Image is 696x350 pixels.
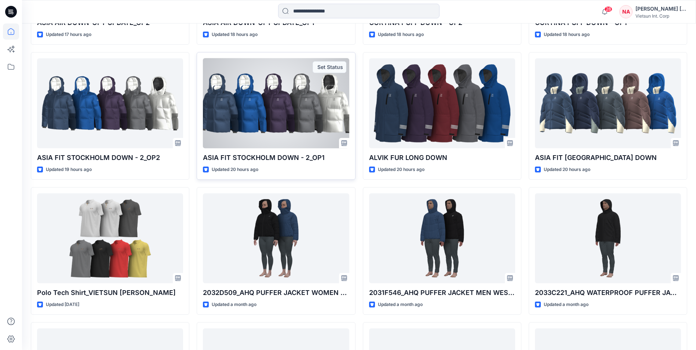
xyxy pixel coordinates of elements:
p: Updated a month ago [212,301,256,309]
p: 2032D509_AHQ PUFFER JACKET WOMEN WESTERN_AW26 [203,288,349,298]
p: Updated 18 hours ago [544,31,590,39]
p: Updated 20 hours ago [212,166,258,174]
p: Updated 18 hours ago [212,31,258,39]
p: Updated a month ago [544,301,588,309]
a: 2032D509_AHQ PUFFER JACKET WOMEN WESTERN_AW26 [203,193,349,283]
p: Updated 19 hours ago [46,166,92,174]
p: ASIA FIT STOCKHOLM DOWN - 2​_OP1 [203,153,349,163]
p: Updated 20 hours ago [544,166,590,174]
p: ASIA FIT [GEOGRAPHIC_DATA] DOWN [535,153,681,163]
a: 2033C221_AHQ WATERPROOF PUFFER JACEKT UNISEX WESTERN_AW26 [535,193,681,283]
a: ALVIK FUR LONG DOWN [369,58,515,148]
div: Vietsun Int. Corp [635,13,687,19]
p: 2033C221_AHQ WATERPROOF PUFFER JACEKT UNISEX WESTERN_AW26 [535,288,681,298]
a: ASIA FIT STOCKHOLM DOWN - 2​_OP1 [203,58,349,148]
p: Updated 20 hours ago [378,166,424,174]
div: NA [619,5,633,18]
p: ASIA FIT STOCKHOLM DOWN - 2​_OP2 [37,153,183,163]
a: ASIA FIT STOCKHOLM DOWN - 2​_OP2 [37,58,183,148]
p: Updated a month ago [378,301,423,309]
p: Polo Tech Shirt_VIETSUN [PERSON_NAME] [37,288,183,298]
a: Polo Tech Shirt_VIETSUN NINH THUAN [37,193,183,283]
p: Updated 18 hours ago [378,31,424,39]
p: 2031F546_AHQ PUFFER JACKET MEN WESTERN _AW26 [369,288,515,298]
p: Updated 17 hours ago [46,31,91,39]
span: 28 [604,6,612,12]
p: Updated [DATE] [46,301,79,309]
a: 2031F546_AHQ PUFFER JACKET MEN WESTERN _AW26 [369,193,515,283]
a: ASIA FIT STOCKHOLM DOWN [535,58,681,148]
p: ALVIK FUR LONG DOWN [369,153,515,163]
div: [PERSON_NAME] [PERSON_NAME] [635,4,687,13]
